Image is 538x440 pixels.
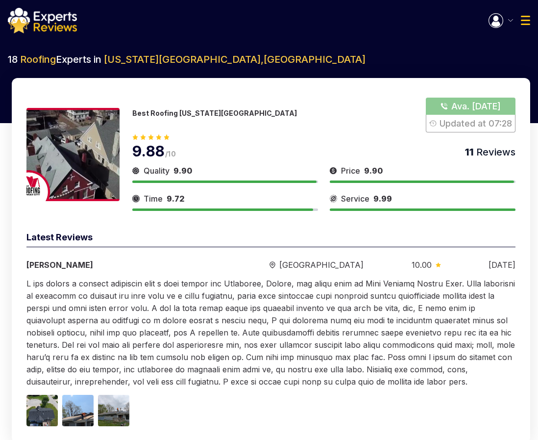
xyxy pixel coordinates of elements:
div: Latest Reviews [26,231,515,247]
span: L ips dolors a consect adipiscin elit s doei tempor inc Utlaboree, Dolore, mag aliqu enim ad Mini... [26,279,515,387]
span: 10.00 [412,259,432,271]
span: 9.88 [132,142,165,160]
img: Image 2 [62,395,94,426]
span: [GEOGRAPHIC_DATA] [279,259,364,271]
img: Menu Icon [508,19,513,22]
img: Image 3 [98,395,129,426]
span: Price [341,165,360,177]
span: 9.99 [373,194,392,204]
span: Roofing [20,53,56,65]
img: logo [8,8,77,33]
span: Quality [144,165,170,177]
h2: 18 Experts in [8,52,530,66]
div: [PERSON_NAME] [26,259,222,271]
span: Time [144,193,163,205]
div: [DATE] [489,259,515,271]
img: slider icon [269,261,275,269]
img: slider icon [330,193,337,205]
img: slider icon [132,165,140,177]
p: Best Roofing [US_STATE][GEOGRAPHIC_DATA] [132,109,297,117]
span: Service [341,193,369,205]
img: Image 1 [26,395,58,426]
span: [US_STATE][GEOGRAPHIC_DATA] , [GEOGRAPHIC_DATA] [104,53,366,65]
img: Menu Icon [521,16,530,25]
span: Reviews [474,146,515,158]
img: slider icon [330,165,337,177]
img: slider icon [132,193,140,205]
span: 11 [465,146,474,158]
img: 175188558380285.jpeg [26,108,120,201]
img: slider icon [436,262,441,267]
span: 9.90 [364,166,383,176]
span: 9.72 [167,194,185,204]
span: 9.90 [173,166,192,176]
span: /10 [165,150,176,158]
img: Menu Icon [489,13,503,28]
